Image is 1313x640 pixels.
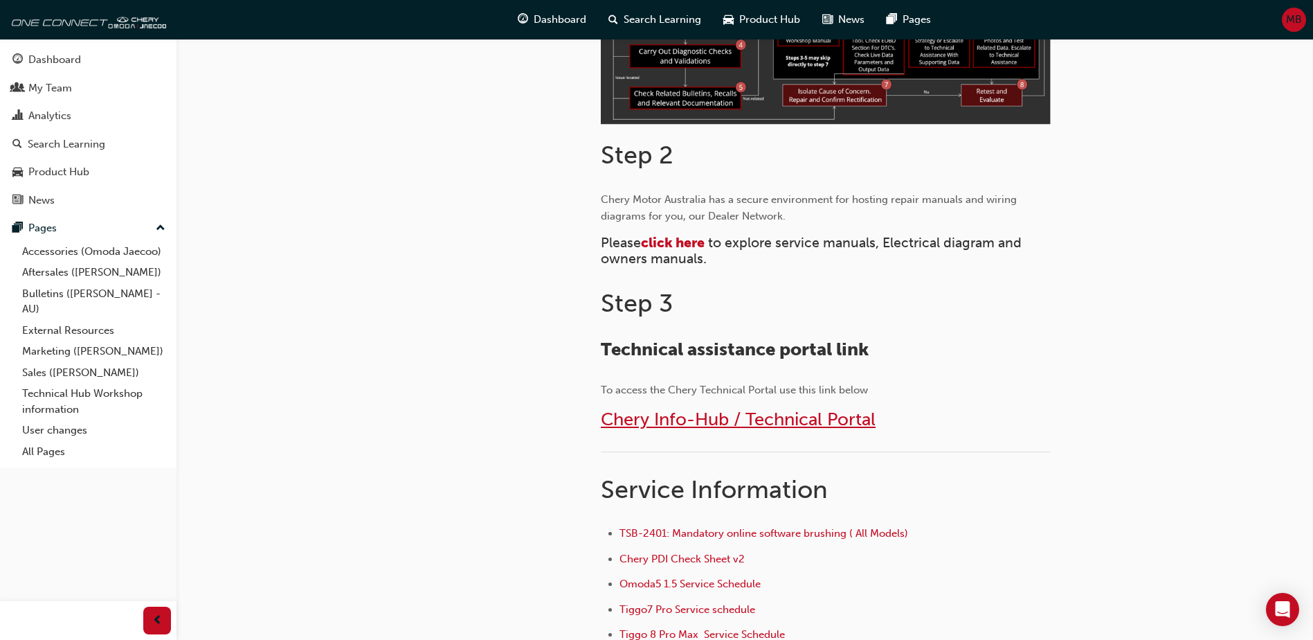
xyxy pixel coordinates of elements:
a: Dashboard [6,47,171,73]
a: Omoda5 1.5 Service Schedule [619,578,761,590]
a: Chery Info-Hub / Technical Portal [601,409,876,430]
span: prev-icon [152,612,163,630]
a: Bulletins ([PERSON_NAME] - AU) [17,283,171,320]
span: Pages [903,12,931,28]
a: pages-iconPages [876,6,942,34]
a: search-iconSearch Learning [597,6,712,34]
a: click here [641,235,705,251]
a: Tiggo7 Pro Service schedule [619,603,755,616]
span: news-icon [12,195,23,207]
a: My Team [6,75,171,101]
a: Search Learning [6,132,171,157]
a: Marketing ([PERSON_NAME]) [17,341,171,362]
span: Service Information [601,474,828,504]
span: guage-icon [12,54,23,66]
span: chart-icon [12,110,23,123]
a: guage-iconDashboard [507,6,597,34]
div: Product Hub [28,164,89,180]
span: news-icon [822,11,833,28]
a: All Pages [17,441,171,463]
a: TSB-2401: Mandatory online software brushing ( All Models) [619,527,908,540]
span: guage-icon [518,11,528,28]
div: My Team [28,80,72,96]
span: Please [601,235,641,251]
span: car-icon [12,166,23,179]
span: Product Hub [739,12,800,28]
div: Analytics [28,108,71,124]
button: Pages [6,215,171,241]
div: Search Learning [28,136,105,152]
a: Chery PDI Check Sheet v2 [619,553,745,565]
a: car-iconProduct Hub [712,6,811,34]
span: to explore service manuals, Electrical diagram and owners manuals. [601,235,1025,267]
a: Technical Hub Workshop information [17,383,171,420]
div: Pages [28,220,57,236]
button: MB [1282,8,1306,32]
span: search-icon [608,11,618,28]
span: News [838,12,864,28]
span: pages-icon [887,11,897,28]
div: News [28,193,55,208]
span: people-icon [12,82,23,95]
span: search-icon [12,139,22,151]
a: External Resources [17,320,171,341]
span: Dashboard [534,12,586,28]
div: Open Intercom Messenger [1266,593,1299,626]
a: News [6,188,171,213]
span: Step 2 [601,140,673,170]
span: MB [1286,12,1302,28]
span: up-icon [156,220,165,238]
a: Product Hub [6,159,171,185]
span: Search Learning [624,12,701,28]
a: Accessories (Omoda Jaecoo) [17,241,171,263]
a: Sales ([PERSON_NAME]) [17,362,171,384]
button: DashboardMy TeamAnalyticsSearch LearningProduct HubNews [6,44,171,215]
div: Dashboard [28,52,81,68]
span: Step 3 [601,288,673,318]
img: oneconnect [7,6,166,33]
span: To access the Chery Technical Portal use this link below [601,384,868,396]
span: Chery Motor Australia has a secure environment for hosting repair manuals and wiring diagrams for... [601,193,1020,222]
a: news-iconNews [811,6,876,34]
a: User changes [17,420,171,441]
a: Analytics [6,103,171,129]
span: Technical assistance portal link [601,339,869,360]
span: car-icon [723,11,734,28]
span: pages-icon [12,222,23,235]
a: Aftersales ([PERSON_NAME]) [17,262,171,283]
